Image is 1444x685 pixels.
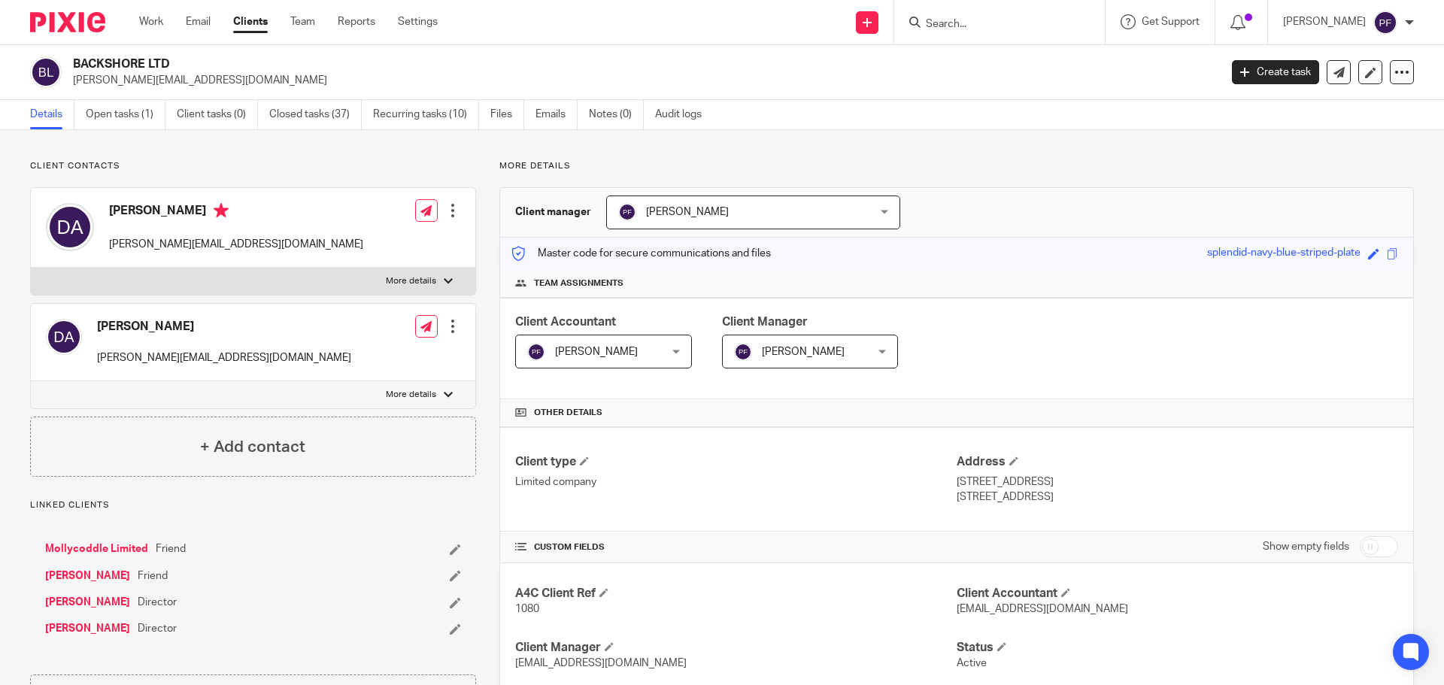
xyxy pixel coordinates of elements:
[73,73,1209,88] p: [PERSON_NAME][EMAIL_ADDRESS][DOMAIN_NAME]
[515,474,957,490] p: Limited company
[957,658,987,668] span: Active
[957,490,1398,505] p: [STREET_ADDRESS]
[138,595,177,610] span: Director
[177,100,258,129] a: Client tasks (0)
[30,160,476,172] p: Client contacts
[535,100,578,129] a: Emails
[45,621,130,636] a: [PERSON_NAME]
[527,343,545,361] img: svg%3E
[97,319,351,335] h4: [PERSON_NAME]
[1207,245,1361,262] div: splendid-navy-blue-striped-plate
[338,14,375,29] a: Reports
[1373,11,1397,35] img: svg%3E
[511,246,771,261] p: Master code for secure communications and files
[515,586,957,602] h4: A4C Client Ref
[156,541,186,556] span: Friend
[499,160,1414,172] p: More details
[515,454,957,470] h4: Client type
[722,316,808,328] span: Client Manager
[515,604,539,614] span: 1080
[45,541,148,556] a: Mollycoddle Limited
[200,435,305,459] h4: + Add contact
[1283,14,1366,29] p: [PERSON_NAME]
[290,14,315,29] a: Team
[515,205,591,220] h3: Client manager
[30,100,74,129] a: Details
[109,203,363,222] h4: [PERSON_NAME]
[186,14,211,29] a: Email
[269,100,362,129] a: Closed tasks (37)
[618,203,636,221] img: svg%3E
[1232,60,1319,84] a: Create task
[734,343,752,361] img: svg%3E
[97,350,351,365] p: [PERSON_NAME][EMAIL_ADDRESS][DOMAIN_NAME]
[490,100,524,129] a: Files
[233,14,268,29] a: Clients
[30,499,476,511] p: Linked clients
[138,621,177,636] span: Director
[515,316,616,328] span: Client Accountant
[109,237,363,252] p: [PERSON_NAME][EMAIL_ADDRESS][DOMAIN_NAME]
[46,203,94,251] img: svg%3E
[957,640,1398,656] h4: Status
[46,319,82,355] img: svg%3E
[555,347,638,357] span: [PERSON_NAME]
[515,658,687,668] span: [EMAIL_ADDRESS][DOMAIN_NAME]
[45,568,130,583] a: [PERSON_NAME]
[534,407,602,419] span: Other details
[655,100,713,129] a: Audit logs
[1142,17,1200,27] span: Get Support
[373,100,479,129] a: Recurring tasks (10)
[1263,539,1349,554] label: Show empty fields
[957,474,1398,490] p: [STREET_ADDRESS]
[73,56,982,72] h2: BACKSHORE LTD
[45,595,130,610] a: [PERSON_NAME]
[957,604,1128,614] span: [EMAIL_ADDRESS][DOMAIN_NAME]
[398,14,438,29] a: Settings
[138,568,168,583] span: Friend
[924,18,1060,32] input: Search
[386,389,436,401] p: More details
[646,207,729,217] span: [PERSON_NAME]
[515,640,957,656] h4: Client Manager
[589,100,644,129] a: Notes (0)
[86,100,165,129] a: Open tasks (1)
[214,203,229,218] i: Primary
[139,14,163,29] a: Work
[30,56,62,88] img: svg%3E
[534,277,623,289] span: Team assignments
[957,454,1398,470] h4: Address
[30,12,105,32] img: Pixie
[762,347,845,357] span: [PERSON_NAME]
[515,541,957,553] h4: CUSTOM FIELDS
[957,586,1398,602] h4: Client Accountant
[386,275,436,287] p: More details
